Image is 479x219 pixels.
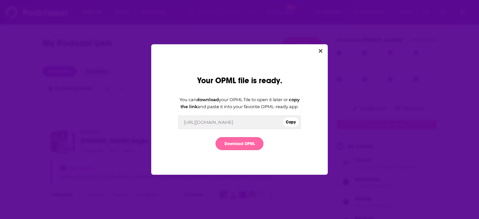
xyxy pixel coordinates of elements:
div: You can your OPML file to open it later or and paste it into your favorite OPML-ready app. [178,96,301,110]
span: download [197,97,219,102]
div: Your OPML file is ready. [197,76,282,86]
a: Download OPML [216,137,263,150]
button: Close [316,47,325,55]
button: Copy Export Link [282,117,299,127]
div: [URL][DOMAIN_NAME] [184,119,233,125]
